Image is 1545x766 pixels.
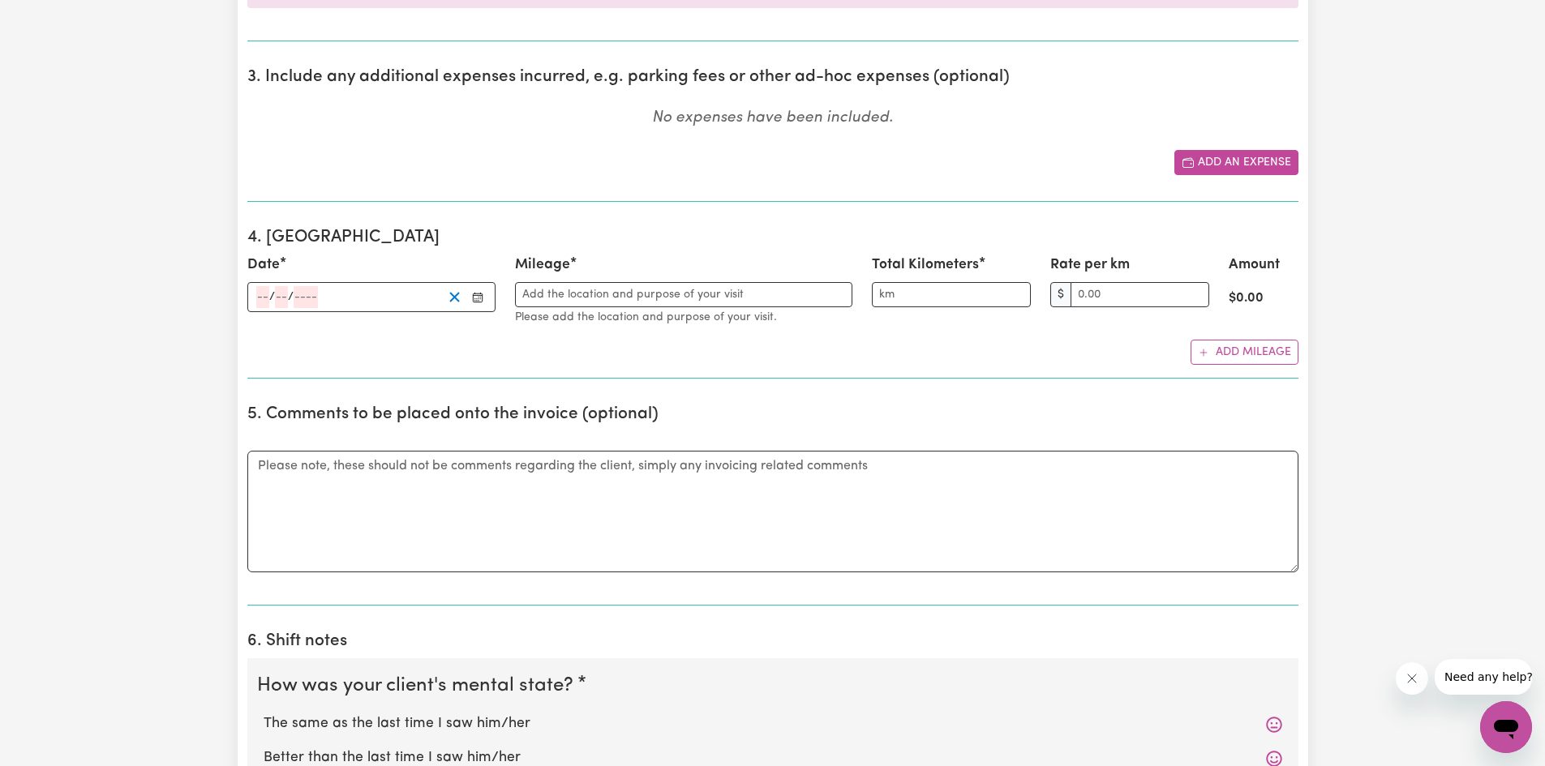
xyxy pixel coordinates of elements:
span: / [288,290,294,304]
em: No expenses have been included. [652,110,893,126]
input: -- [275,286,288,308]
input: Add the location and purpose of your visit [515,282,852,307]
label: Mileage [515,255,570,276]
iframe: Button to launch messaging window [1480,701,1532,753]
small: Please add the location and purpose of your visit. [515,311,777,323]
label: Total Kilometers [872,255,979,276]
span: Need any help? [10,11,98,24]
input: km [872,282,1031,307]
button: Add another expense [1174,150,1298,175]
button: Add mileage [1191,340,1298,365]
label: The same as the last time I saw him/her [264,713,1282,734]
label: Amount [1229,255,1280,276]
span: $ [1050,282,1071,307]
button: Clear date [442,286,467,308]
iframe: Message from company [1435,659,1532,695]
h2: 6. Shift notes [247,631,1298,652]
button: Enter the date [467,286,488,308]
strong: $ 0.00 [1229,292,1264,305]
input: -- [256,286,269,308]
h2: 4. [GEOGRAPHIC_DATA] [247,228,1298,248]
legend: How was your client's mental state? [257,671,580,700]
h2: 3. Include any additional expenses incurred, e.g. parking fees or other ad-hoc expenses (optional) [247,67,1298,88]
input: 0.00 [1071,282,1209,307]
input: ---- [294,286,318,308]
label: Rate per km [1050,255,1130,276]
h2: 5. Comments to be placed onto the invoice (optional) [247,404,1298,425]
label: Date [247,255,280,276]
iframe: Close message [1396,662,1428,695]
span: / [269,290,275,304]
